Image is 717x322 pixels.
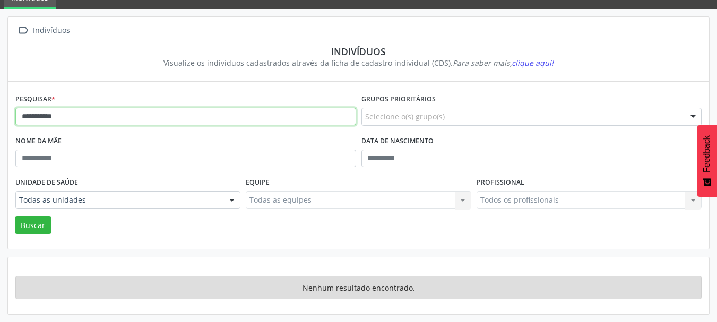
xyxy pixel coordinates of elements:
i: Para saber mais, [453,58,554,68]
label: Profissional [477,175,524,191]
span: clique aqui! [512,58,554,68]
a:  Indivíduos [15,23,72,38]
label: Unidade de saúde [15,175,78,191]
label: Data de nascimento [361,133,434,150]
button: Feedback - Mostrar pesquisa [697,125,717,197]
div: Visualize os indivíduos cadastrados através da ficha de cadastro individual (CDS). [23,57,694,68]
span: Todas as unidades [19,195,219,205]
label: Equipe [246,175,270,191]
button: Buscar [15,216,51,234]
div: Nenhum resultado encontrado. [15,276,702,299]
span: Feedback [702,135,712,172]
label: Pesquisar [15,91,55,108]
label: Grupos prioritários [361,91,436,108]
i:  [15,23,31,38]
div: Indivíduos [23,46,694,57]
span: Selecione o(s) grupo(s) [365,111,445,122]
div: Indivíduos [31,23,72,38]
label: Nome da mãe [15,133,62,150]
